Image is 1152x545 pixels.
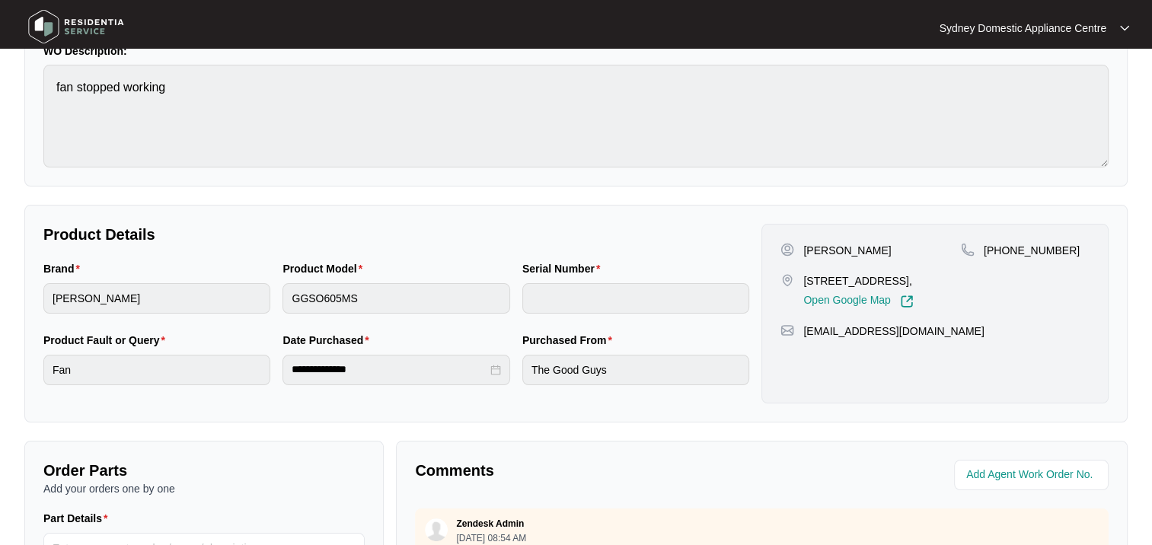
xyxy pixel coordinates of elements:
p: Comments [415,460,751,481]
input: Brand [43,283,270,314]
label: Serial Number [522,261,606,276]
input: Add Agent Work Order No. [966,466,1099,484]
img: Link-External [900,295,914,308]
label: Brand [43,261,86,276]
p: [STREET_ADDRESS], [803,273,913,288]
img: dropdown arrow [1120,24,1129,32]
textarea: fan stopped working [43,65,1109,167]
label: Part Details [43,511,114,526]
input: Date Purchased [292,362,487,378]
img: map-pin [780,273,794,287]
p: [PHONE_NUMBER] [984,243,1080,258]
p: Product Details [43,224,749,245]
img: map-pin [961,243,975,257]
input: Product Model [282,283,509,314]
label: Product Fault or Query [43,333,171,348]
p: Add your orders one by one [43,481,365,496]
p: [EMAIL_ADDRESS][DOMAIN_NAME] [803,323,984,339]
label: Purchased From [522,333,618,348]
p: Sydney Domestic Appliance Centre [940,21,1106,36]
input: Serial Number [522,283,749,314]
p: Zendesk Admin [456,518,524,530]
p: Order Parts [43,460,365,481]
img: user-pin [780,243,794,257]
label: Product Model [282,261,369,276]
input: Product Fault or Query [43,355,270,385]
p: [DATE] 08:54 AM [456,534,526,543]
label: Date Purchased [282,333,375,348]
input: Purchased From [522,355,749,385]
a: Open Google Map [803,295,913,308]
img: map-pin [780,323,794,337]
p: [PERSON_NAME] [803,243,891,258]
img: residentia service logo [23,4,129,49]
img: user.svg [425,518,448,541]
